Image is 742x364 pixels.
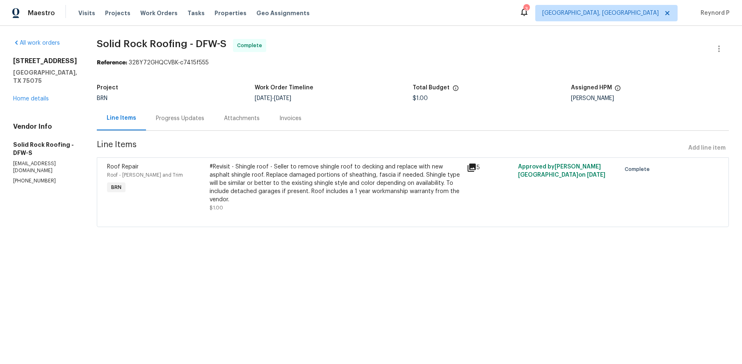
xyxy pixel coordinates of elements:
[237,41,265,50] span: Complete
[256,9,310,17] span: Geo Assignments
[413,85,450,91] h5: Total Budget
[215,9,247,17] span: Properties
[107,164,139,170] span: Roof Repair
[97,39,226,49] span: Solid Rock Roofing - DFW-S
[210,205,224,210] span: $1.00
[571,96,729,101] div: [PERSON_NAME]
[255,96,291,101] span: -
[542,9,659,17] span: [GEOGRAPHIC_DATA], [GEOGRAPHIC_DATA]
[697,9,730,17] span: Reynord P
[13,141,77,157] h5: Solid Rock Roofing - DFW-S
[452,85,459,96] span: The total cost of line items that have been proposed by Opendoor. This sum includes line items th...
[274,96,291,101] span: [DATE]
[187,10,205,16] span: Tasks
[279,114,301,123] div: Invoices
[614,85,621,96] span: The hpm assigned to this work order.
[210,163,462,204] div: #Revisit - Shingle roof - Seller to remove shingle roof to decking and replace with new asphalt s...
[97,60,127,66] b: Reference:
[413,96,428,101] span: $1.00
[13,160,77,174] p: [EMAIL_ADDRESS][DOMAIN_NAME]
[28,9,55,17] span: Maestro
[467,163,513,173] div: 5
[571,85,612,91] h5: Assigned HPM
[107,114,136,122] div: Line Items
[13,96,49,102] a: Home details
[13,40,60,46] a: All work orders
[625,165,653,173] span: Complete
[78,9,95,17] span: Visits
[13,123,77,131] h4: Vendor Info
[13,177,77,184] p: [PHONE_NUMBER]
[107,173,183,177] span: Roof - [PERSON_NAME] and Trim
[587,172,605,178] span: [DATE]
[255,85,313,91] h5: Work Order Timeline
[97,141,685,156] span: Line Items
[140,9,178,17] span: Work Orders
[523,5,529,13] div: 3
[105,9,130,17] span: Projects
[97,59,729,67] div: 328Y72GHQCVBK-c7415f555
[13,57,77,65] h2: [STREET_ADDRESS]
[108,183,125,191] span: BRN
[224,114,260,123] div: Attachments
[518,164,605,178] span: Approved by [PERSON_NAME][GEOGRAPHIC_DATA] on
[255,96,272,101] span: [DATE]
[156,114,204,123] div: Progress Updates
[97,85,118,91] h5: Project
[97,96,107,101] span: BRN
[13,68,77,85] h5: [GEOGRAPHIC_DATA], TX 75075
